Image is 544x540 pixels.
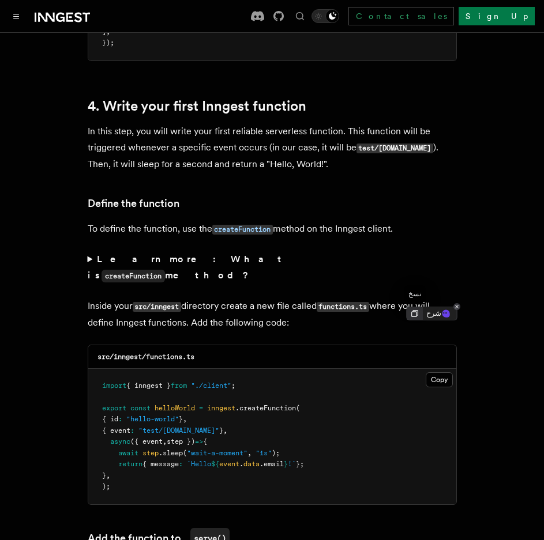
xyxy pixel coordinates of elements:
span: ${ [211,460,219,468]
button: Find something... [293,9,307,23]
span: from [171,382,187,390]
span: } [102,471,106,479]
span: ; [231,382,235,390]
span: ] [102,28,106,36]
a: createFunction [212,223,273,234]
span: , [106,471,110,479]
span: "1s" [256,449,272,457]
span: "./client" [191,382,231,390]
p: In this step, you will write your first reliable serverless function. This function will be trigg... [88,123,457,172]
span: `Hello [187,460,211,468]
a: 4. Write your first Inngest function [88,98,306,114]
a: Contact sales [348,7,454,25]
span: "hello-world" [126,415,179,423]
span: !` [288,460,296,468]
code: functions.ts [317,302,369,312]
span: , [223,426,227,435]
span: step }) [167,437,195,445]
span: export [102,404,126,412]
span: event [219,460,239,468]
span: { id [102,415,118,423]
span: ); [272,449,280,457]
button: Copy [426,372,453,387]
span: }; [296,460,304,468]
span: { message [142,460,179,468]
strong: Learn more: What is method? [88,254,287,281]
button: Toggle dark mode [312,9,339,23]
span: , [247,449,252,457]
span: ( [296,404,300,412]
span: import [102,382,126,390]
code: createFunction [212,225,273,235]
code: src/inngest [133,302,181,312]
span: ); [102,482,110,490]
p: To define the function, use the method on the Inngest client. [88,221,457,237]
summary: Learn more: What iscreateFunctionmethod? [88,251,457,284]
button: Toggle navigation [9,9,23,23]
span: . [239,460,243,468]
span: } [179,415,183,423]
span: const [130,404,151,412]
a: Define the function [88,195,179,212]
a: Sign Up [459,7,535,25]
span: async [110,437,130,445]
span: data [243,460,260,468]
span: => [195,437,203,445]
span: , [163,437,167,445]
span: : [118,415,122,423]
span: step [142,449,159,457]
span: { [203,437,207,445]
span: helloWorld [155,404,195,412]
span: { inngest } [126,382,171,390]
span: ({ event [130,437,163,445]
span: ( [183,449,187,457]
span: .sleep [159,449,183,457]
span: { event [102,426,130,435]
span: , [183,415,187,423]
span: "wait-a-moment" [187,449,247,457]
span: : [130,426,134,435]
span: = [199,404,203,412]
span: : [179,460,183,468]
span: }); [102,39,114,47]
span: "test/[DOMAIN_NAME]" [138,426,219,435]
span: return [118,460,142,468]
code: src/inngest/functions.ts [97,353,194,361]
span: } [284,460,288,468]
code: createFunction [102,270,165,282]
span: .email [260,460,284,468]
span: .createFunction [235,404,296,412]
code: test/[DOMAIN_NAME] [357,144,433,153]
span: await [118,449,138,457]
span: inngest [207,404,235,412]
p: Inside your directory create a new file called where you will define Inngest functions. Add the f... [88,298,457,331]
span: , [106,28,110,36]
span: } [219,426,223,435]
